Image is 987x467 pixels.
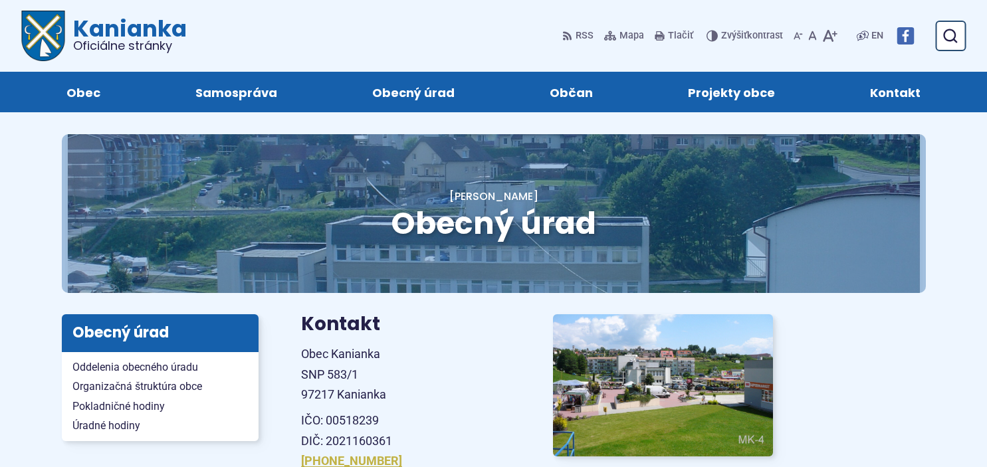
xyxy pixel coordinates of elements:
span: Zvýšiť [721,30,747,41]
a: RSS [562,22,596,50]
button: Zväčšiť veľkosť písma [820,22,840,50]
h3: Obecný úrad [62,314,259,351]
span: Obecný úrad [372,72,455,112]
a: Úradné hodiny [62,416,259,436]
img: Prejsť na domovskú stránku [21,11,65,61]
span: Samospráva [195,72,277,112]
span: Projekty obce [688,72,775,112]
span: Obecný úrad [391,202,596,244]
span: Pokladničné hodiny [72,397,248,417]
a: Pokladničné hodiny [62,397,259,417]
a: Projekty obce [654,72,810,112]
a: Kontakt [836,72,955,112]
span: Oddelenia obecného úradu [72,357,248,377]
button: Nastaviť pôvodnú veľkosť písma [806,22,820,50]
span: Obec Kanianka SNP 583/1 97217 Kanianka [301,347,386,401]
span: RSS [576,28,594,44]
a: Samospráva [161,72,311,112]
p: IČO: 00518239 DIČ: 2021160361 [301,411,521,451]
a: EN [869,28,886,44]
img: Prejsť na Facebook stránku [897,27,914,45]
span: Organizačná štruktúra obce [72,377,248,397]
span: Mapa [619,28,644,44]
button: Tlačiť [652,22,696,50]
a: [PERSON_NAME] [449,189,538,204]
h3: Kontakt [301,314,521,335]
a: Oddelenia obecného úradu [62,357,259,377]
a: Obecný úrad [338,72,489,112]
span: Kontakt [870,72,921,112]
span: Kanianka [65,17,187,52]
span: Občan [550,72,593,112]
a: Organizačná štruktúra obce [62,377,259,397]
button: Zvýšiťkontrast [707,22,786,50]
a: Mapa [602,22,647,50]
a: Občan [516,72,627,112]
a: Logo Kanianka, prejsť na domovskú stránku. [21,11,187,61]
button: Zmenšiť veľkosť písma [791,22,806,50]
span: EN [871,28,883,44]
span: Úradné hodiny [72,416,248,436]
span: Oficiálne stránky [73,40,187,52]
span: Tlačiť [668,31,693,42]
span: Obec [66,72,100,112]
span: kontrast [721,31,783,42]
a: Obec [32,72,134,112]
